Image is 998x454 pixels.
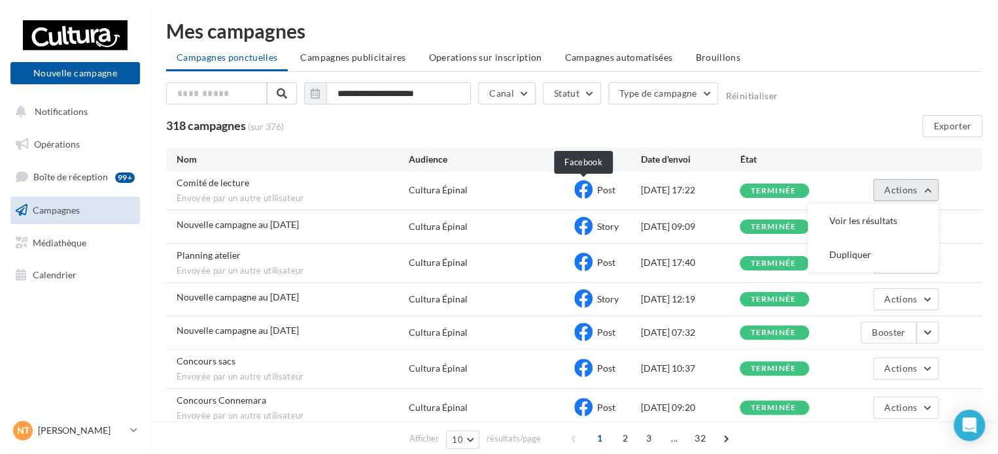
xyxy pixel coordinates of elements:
[884,363,917,374] span: Actions
[589,428,610,449] span: 1
[873,179,938,201] button: Actions
[35,106,88,117] span: Notifications
[177,325,299,336] span: Nouvelle campagne au 31-08-2025
[554,151,613,174] div: Facebook
[177,250,241,261] span: Planning atelier
[8,163,143,191] a: Boîte de réception99+
[409,256,468,269] div: Cultura Épinal
[640,362,740,375] div: [DATE] 10:37
[565,52,673,63] span: Campagnes automatisées
[33,236,86,248] span: Médiathèque
[248,120,284,133] span: (sur 376)
[640,293,740,306] div: [DATE] 12:19
[597,327,615,338] span: Post
[8,229,143,257] a: Médiathèque
[808,204,938,238] button: Voir les résultats
[115,172,135,183] div: 99+
[177,291,299,302] span: Nouvelle campagne au 01-09-2025
[300,52,405,63] span: Campagnes publicitaires
[446,430,479,449] button: 10
[695,52,740,63] span: Brouillons
[884,402,917,413] span: Actions
[884,293,917,304] span: Actions
[597,221,619,232] span: Story
[750,365,796,373] div: terminée
[177,371,409,383] span: Envoyée par un autre utilisateur
[177,193,409,204] span: Envoyée par un autre utilisateur
[640,326,740,339] div: [DATE] 07:32
[597,293,619,304] span: Story
[640,184,740,197] div: [DATE] 17:22
[640,220,740,233] div: [DATE] 09:09
[750,223,796,231] div: terminée
[33,204,80,216] span: Campagnes
[10,62,140,84] button: Nouvelle campagne
[640,153,740,166] div: Date d'envoi
[177,177,249,188] span: Comité de lecture
[409,184,468,197] div: Cultura Épinal
[8,98,137,125] button: Notifications
[409,293,468,306] div: Cultura Épinal
[884,184,917,195] span: Actions
[33,269,77,280] span: Calendrier
[177,395,266,406] span: Concours Connemara
[177,219,299,230] span: Nouvelle campagne au 01-09-2025
[664,428,685,449] span: ...
[166,118,246,133] span: 318 campagnes
[597,184,615,195] span: Post
[750,329,796,337] div: terminée
[615,428,636,449] span: 2
[597,363,615,374] span: Post
[10,418,140,443] a: NT [PERSON_NAME]
[33,171,108,182] span: Boîte de réception
[640,401,740,414] div: [DATE] 09:20
[873,288,938,310] button: Actions
[177,153,409,166] div: Nom
[409,326,468,339] div: Cultura Épinal
[8,131,143,158] a: Opérations
[808,238,938,272] button: Dupliquer
[478,82,536,105] button: Canal
[177,410,409,422] span: Envoyée par un autre utilisateur
[177,355,235,366] span: Concours sacs
[8,261,143,289] a: Calendrier
[597,257,615,268] span: Post
[409,153,574,166] div: Audience
[640,256,740,269] div: [DATE] 17:40
[487,432,541,445] span: résultats/page
[873,397,938,419] button: Actions
[543,82,601,105] button: Statut
[638,428,659,449] span: 3
[954,410,985,441] div: Open Intercom Messenger
[17,424,29,437] span: NT
[597,402,615,413] span: Post
[409,401,468,414] div: Cultura Épinal
[409,220,468,233] div: Cultura Épinal
[725,91,778,101] button: Réinitialiser
[166,21,982,41] div: Mes campagnes
[38,424,125,437] p: [PERSON_NAME]
[922,115,982,137] button: Exporter
[177,265,409,277] span: Envoyée par un autre utilisateur
[8,197,143,224] a: Campagnes
[740,153,839,166] div: État
[452,434,463,445] span: 10
[750,187,796,195] div: terminée
[873,357,938,380] button: Actions
[689,428,711,449] span: 32
[409,432,439,445] span: Afficher
[34,138,80,150] span: Opérations
[750,259,796,268] div: terminée
[861,321,916,344] button: Booster
[608,82,719,105] button: Type de campagne
[428,52,542,63] span: Operations sur inscription
[750,404,796,412] div: terminée
[750,295,796,304] div: terminée
[409,362,468,375] div: Cultura Épinal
